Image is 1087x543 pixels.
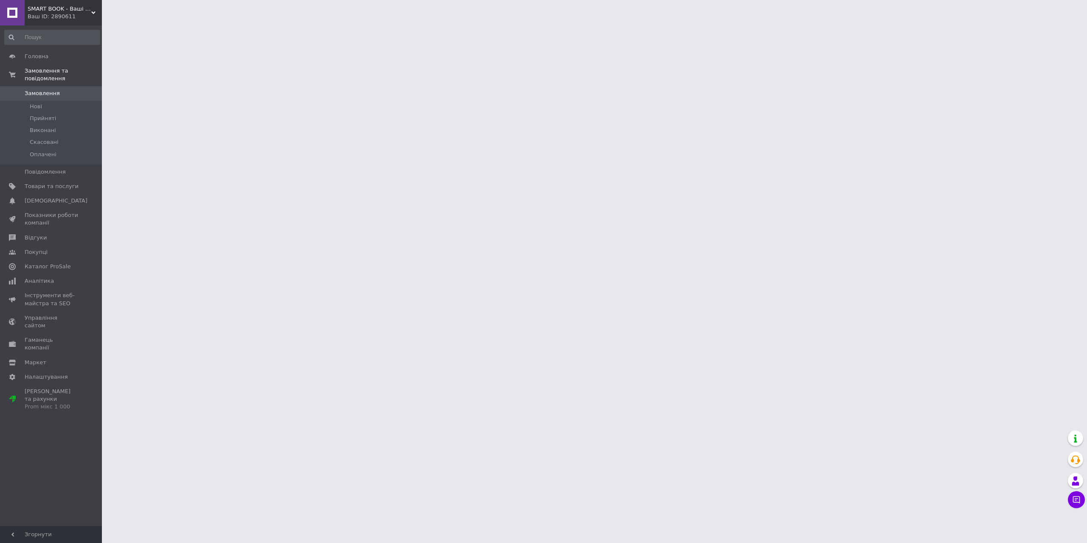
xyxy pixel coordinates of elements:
span: Аналітика [25,277,54,285]
span: [DEMOGRAPHIC_DATA] [25,197,87,205]
span: Каталог ProSale [25,263,70,270]
span: SMART BOOK - Ваші улюблені книги [28,5,91,13]
span: Замовлення та повідомлення [25,67,102,82]
span: [PERSON_NAME] та рахунки [25,388,79,411]
span: Оплачені [30,151,56,158]
span: Нові [30,103,42,110]
div: Prom мікс 1 000 [25,403,79,411]
input: Пошук [4,30,100,45]
span: Налаштування [25,373,68,381]
span: Управління сайтом [25,314,79,329]
span: Повідомлення [25,168,66,176]
span: Головна [25,53,48,60]
span: Товари та послуги [25,183,79,190]
span: Інструменти веб-майстра та SEO [25,292,79,307]
span: Маркет [25,359,46,366]
div: Ваш ID: 2890611 [28,13,102,20]
span: Відгуки [25,234,47,242]
span: Виконані [30,127,56,134]
span: Прийняті [30,115,56,122]
span: Показники роботи компанії [25,211,79,227]
span: Гаманець компанії [25,336,79,352]
span: Замовлення [25,90,60,97]
span: Скасовані [30,138,59,146]
button: Чат з покупцем [1068,491,1085,508]
span: Покупці [25,248,48,256]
